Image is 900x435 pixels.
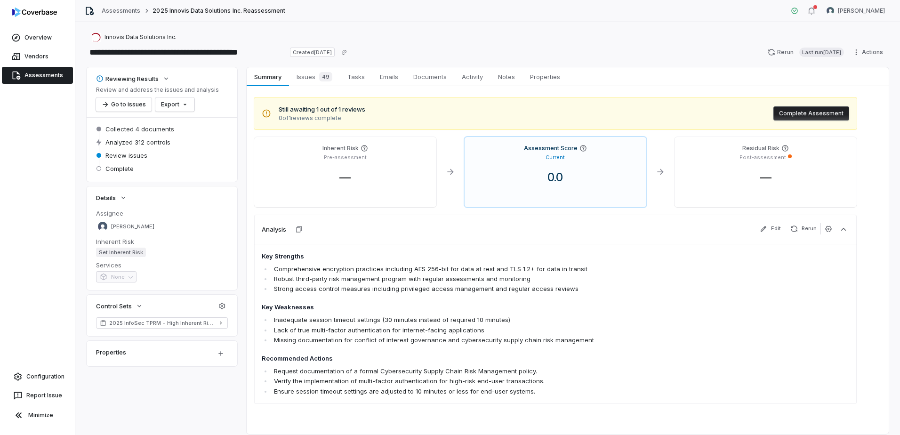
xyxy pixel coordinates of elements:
[756,223,785,234] button: Edit
[93,189,130,206] button: Details
[821,4,891,18] button: Curtis Nohl avatar[PERSON_NAME]
[104,33,177,41] span: Innovis Data Solutions Inc.
[105,125,174,133] span: Collected 4 documents
[526,71,564,83] span: Properties
[96,74,159,83] div: Reviewing Results
[2,48,73,65] a: Vendors
[336,44,353,61] button: Copy link
[272,387,731,396] li: Ensure session timeout settings are adjusted to 10 minutes or less for end-user systems.
[540,170,571,184] span: 0.0
[410,71,450,83] span: Documents
[96,237,228,246] dt: Inherent Risk
[2,67,73,84] a: Assessments
[272,366,731,376] li: Request documentation of a formal Cybersecurity Supply Chain Risk Management policy.
[105,164,134,173] span: Complete
[739,154,786,161] p: Post-assessment
[4,387,71,404] button: Report Issue
[155,97,194,112] button: Export
[290,48,334,57] span: Created [DATE]
[494,71,519,83] span: Notes
[272,264,731,274] li: Comprehensive encryption practices including AES 256-bit for data at rest and TLS 1.2+ for data i...
[153,7,285,15] span: 2025 Innovis Data Solutions Inc. Reassessment
[262,252,731,261] h4: Key Strengths
[24,72,63,79] span: Assessments
[102,7,140,15] a: Assessments
[262,303,731,312] h4: Key Weaknesses
[458,71,487,83] span: Activity
[250,71,285,83] span: Summary
[262,354,731,363] h4: Recommended Actions
[272,335,731,345] li: Missing documentation for conflict of interest governance and cybersecurity supply chain risk man...
[272,274,731,284] li: Robust third-party risk management program with regular assessments and monitoring
[773,106,849,121] button: Complete Assessment
[272,315,731,325] li: Inadequate session timeout settings (30 minutes instead of required 10 minutes)
[12,8,57,17] img: logo-D7KZi-bG.svg
[850,45,889,59] button: Actions
[105,138,170,146] span: Analyzed 312 controls
[96,97,152,112] button: Go to issues
[96,209,228,217] dt: Assignee
[279,114,365,122] span: 0 of 1 reviews complete
[24,34,52,41] span: Overview
[272,325,731,335] li: Lack of true multi-factor authentication for internet-facing applications
[272,376,731,386] li: Verify the implementation of multi-factor authentication for high-risk end-user transactions.
[524,145,578,152] h4: Assessment Score
[98,222,107,231] img: Bridget Seagraves avatar
[762,45,850,59] button: RerunLast run[DATE]
[262,225,286,234] h3: Analysis
[827,7,834,15] img: Curtis Nohl avatar
[799,48,844,57] span: Last run [DATE]
[272,284,731,294] li: Strong access control measures including privileged access management and regular access reviews
[109,319,215,327] span: 2025 InfoSec TPRM - High Inherent Risk (TruSight Supported)
[324,154,367,161] p: Pre-assessment
[96,302,132,310] span: Control Sets
[96,317,228,329] a: 2025 InfoSec TPRM - High Inherent Risk (TruSight Supported)
[293,70,336,83] span: Issues
[96,248,146,257] span: Set Inherent Risk
[28,411,53,419] span: Minimize
[753,170,779,184] span: —
[96,261,228,269] dt: Services
[2,29,73,46] a: Overview
[319,72,332,81] span: 49
[332,170,358,184] span: —
[787,223,820,234] button: Rerun
[105,151,147,160] span: Review issues
[546,154,565,161] p: Current
[322,145,359,152] h4: Inherent Risk
[24,53,48,60] span: Vendors
[742,145,779,152] h4: Residual Risk
[93,70,173,87] button: Reviewing Results
[279,105,365,114] span: Still awaiting 1 out of 1 reviews
[344,71,369,83] span: Tasks
[93,298,146,314] button: Control Sets
[96,86,219,94] p: Review and address the issues and analysis
[26,392,62,399] span: Report Issue
[838,7,885,15] span: [PERSON_NAME]
[26,373,64,380] span: Configuration
[4,406,71,425] button: Minimize
[4,368,71,385] a: Configuration
[96,193,116,202] span: Details
[88,29,179,46] button: https://innovis.com/Innovis Data Solutions Inc.
[376,71,402,83] span: Emails
[111,223,154,230] span: [PERSON_NAME]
